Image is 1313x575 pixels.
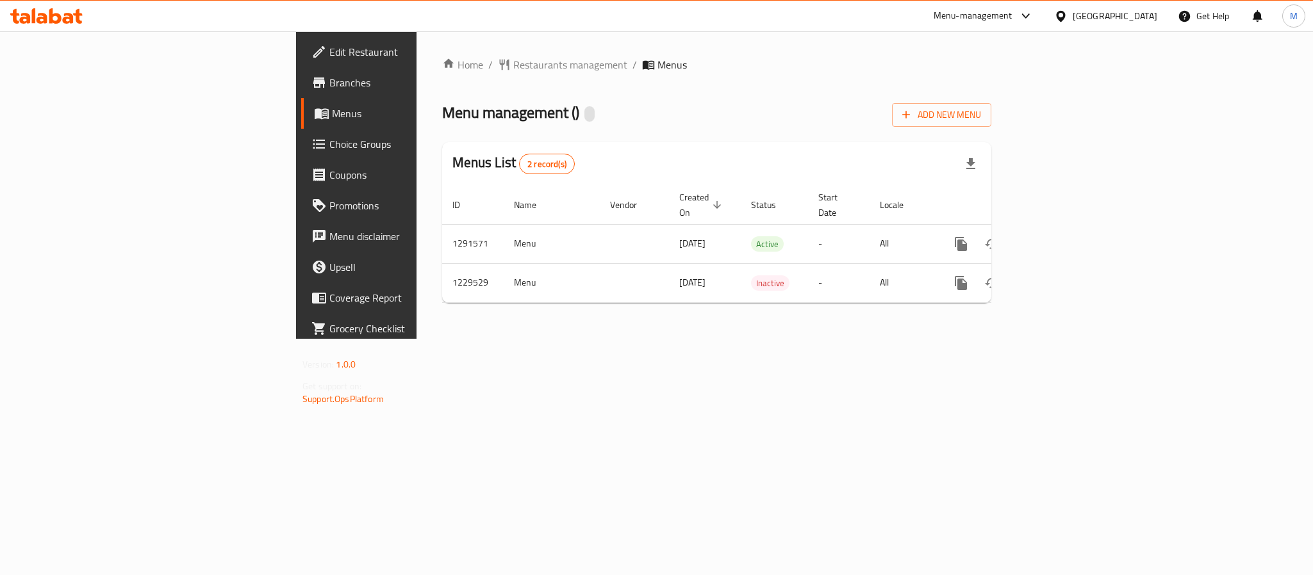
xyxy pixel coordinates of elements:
a: Restaurants management [498,57,627,72]
td: - [808,224,870,263]
span: Upsell [329,259,505,275]
span: Coverage Report [329,290,505,305]
a: Edit Restaurant [301,36,515,67]
button: Change Status [977,268,1007,298]
span: Add New Menu [902,107,981,123]
span: Grocery Checklist [329,321,505,336]
div: Active [751,236,784,252]
div: Total records count [519,154,575,174]
span: Menu disclaimer [329,229,505,244]
a: Promotions [301,190,515,221]
td: All [870,224,936,263]
span: Created On [679,190,725,220]
span: [DATE] [679,235,706,252]
div: Inactive [751,275,789,291]
div: Menu-management [934,8,1012,24]
span: Menus [657,57,687,72]
a: Choice Groups [301,129,515,159]
span: Locale [880,197,920,213]
td: - [808,263,870,302]
span: Menu management ( ) [442,98,579,127]
span: Get support on: [302,378,361,394]
span: Menus [332,106,505,121]
span: M [1290,9,1298,23]
span: Start Date [818,190,854,220]
span: Promotions [329,198,505,213]
a: Grocery Checklist [301,313,515,344]
a: Coupons [301,159,515,190]
td: All [870,263,936,302]
td: Menu [504,224,600,263]
span: Active [751,237,784,252]
a: Upsell [301,252,515,282]
span: Restaurants management [513,57,627,72]
button: more [946,268,977,298]
nav: breadcrumb [442,57,991,72]
div: [GEOGRAPHIC_DATA] [1073,9,1157,23]
span: Inactive [751,276,789,291]
span: 2 record(s) [520,158,574,170]
span: Status [751,197,793,213]
a: Support.OpsPlatform [302,391,384,407]
div: Export file [955,149,986,179]
span: Name [514,197,553,213]
th: Actions [936,186,1079,225]
span: Version: [302,356,334,373]
button: Add New Menu [892,103,991,127]
li: / [632,57,637,72]
span: ID [452,197,477,213]
a: Coverage Report [301,282,515,313]
button: Change Status [977,229,1007,259]
span: Choice Groups [329,136,505,152]
span: Vendor [610,197,654,213]
span: Coupons [329,167,505,182]
table: enhanced table [442,186,1079,303]
span: 1.0.0 [336,356,356,373]
h2: Menus List [452,153,575,174]
a: Branches [301,67,515,98]
span: Edit Restaurant [329,44,505,60]
a: Menu disclaimer [301,221,515,252]
span: Branches [329,75,505,90]
span: [DATE] [679,274,706,291]
a: Menus [301,98,515,129]
button: more [946,229,977,259]
td: Menu [504,263,600,302]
